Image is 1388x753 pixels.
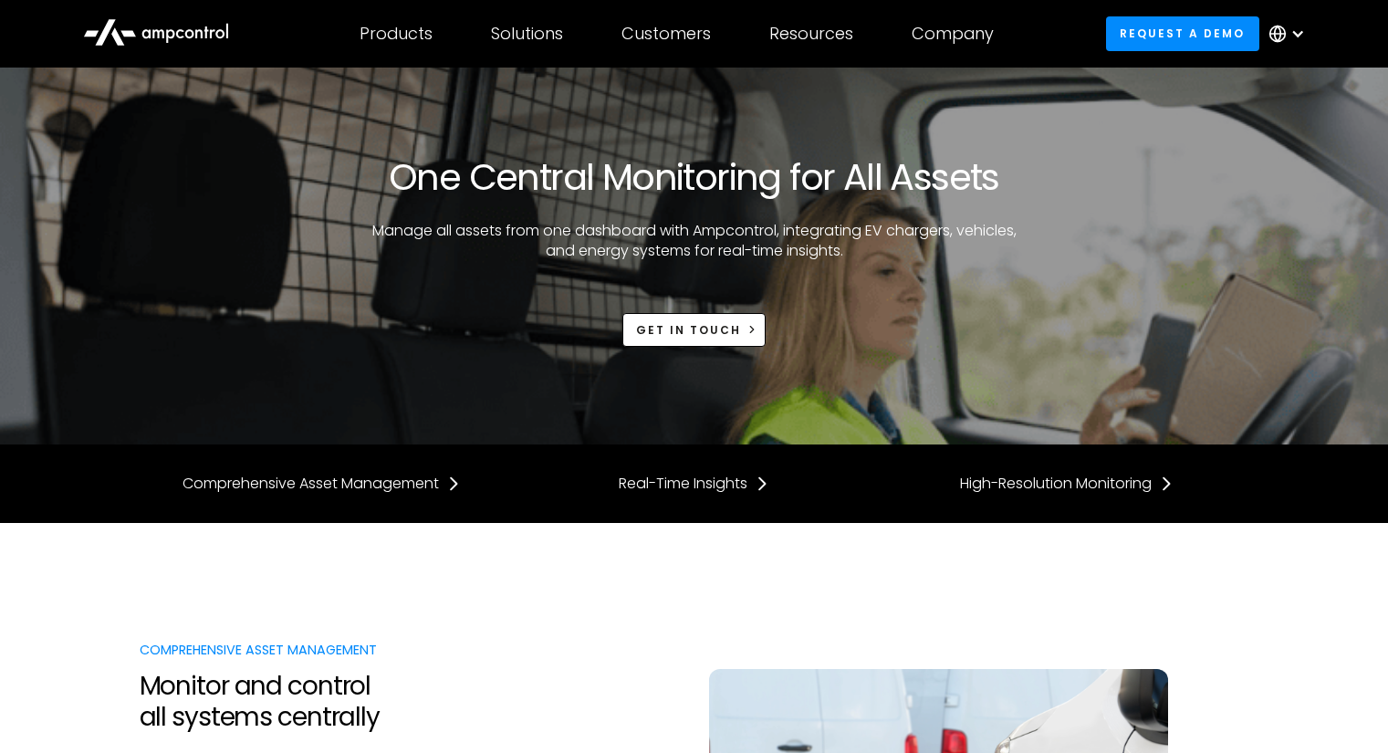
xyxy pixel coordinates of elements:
[361,221,1028,262] p: Manage all assets from one dashboard with Ampcontrol, integrating EV chargers, vehicles, and ener...
[491,24,563,44] div: Solutions
[619,474,747,494] div: Real-Time Insights
[636,322,741,339] div: Get in touch
[621,24,711,44] div: Customers
[912,24,994,44] div: Company
[619,474,769,494] a: Real-Time Insights
[183,474,461,494] a: Comprehensive Asset Management
[140,640,572,660] div: Comprehensive Asset Management
[140,671,572,732] h2: Monitor and control all systems centrally
[960,474,1174,494] a: High-Resolution Monitoring
[183,474,439,494] div: Comprehensive Asset Management
[360,24,433,44] div: Products
[622,313,767,347] a: Get in touch
[960,474,1152,494] div: High-Resolution Monitoring
[389,155,999,199] h1: One Central Monitoring for All Assets
[1106,16,1259,50] a: Request a demo
[769,24,853,44] div: Resources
